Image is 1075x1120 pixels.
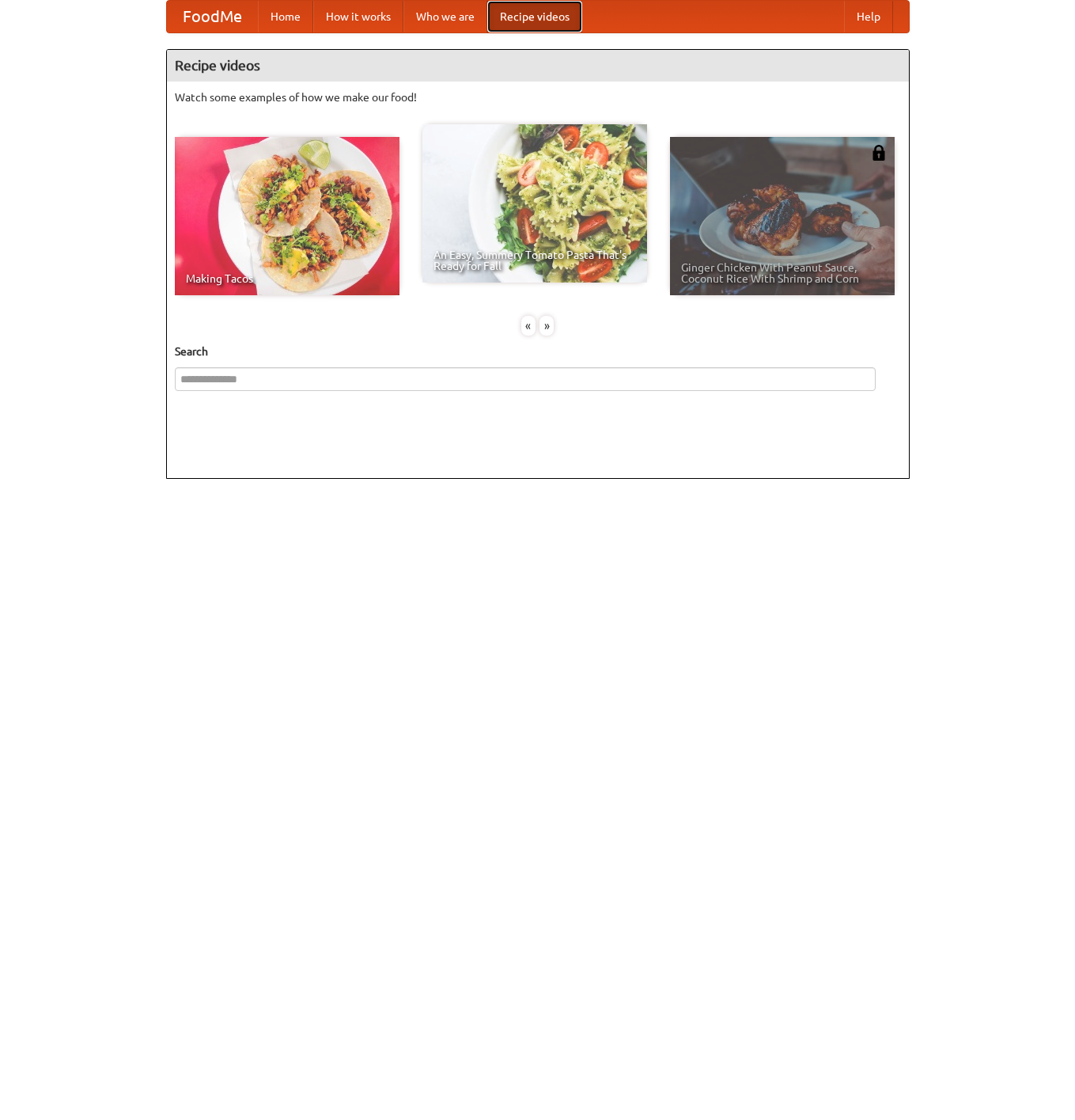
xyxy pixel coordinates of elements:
a: An Easy, Summery Tomato Pasta That's Ready for Fall [422,124,647,283]
h5: Search [175,344,901,359]
a: FoodMe [167,1,258,32]
span: Making Tacos [186,273,388,284]
a: Who we are [403,1,487,32]
span: An Easy, Summery Tomato Pasta That's Ready for Fall [433,249,636,271]
a: Recipe videos [487,1,582,32]
p: Watch some examples of how we make our food! [175,89,901,105]
a: Making Tacos [175,137,399,295]
h4: Recipe videos [167,50,909,82]
div: » [539,316,554,336]
a: Help [844,1,893,32]
a: Home [258,1,313,32]
div: « [521,316,536,336]
a: How it works [313,1,403,32]
img: 483408.png [871,145,887,161]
